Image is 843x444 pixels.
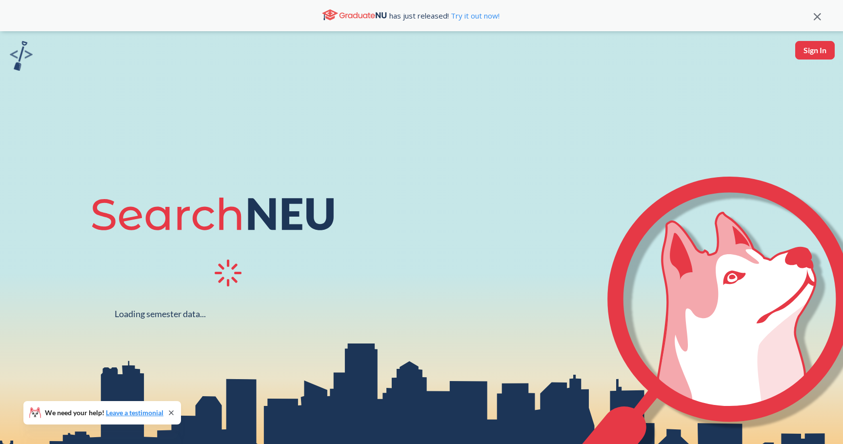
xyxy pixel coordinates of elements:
div: Loading semester data... [115,308,206,320]
span: We need your help! [45,409,163,416]
button: Sign In [795,41,835,60]
a: Leave a testimonial [106,408,163,417]
a: Try it out now! [449,11,500,20]
img: sandbox logo [10,41,33,71]
a: sandbox logo [10,41,33,74]
span: has just released! [389,10,500,21]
